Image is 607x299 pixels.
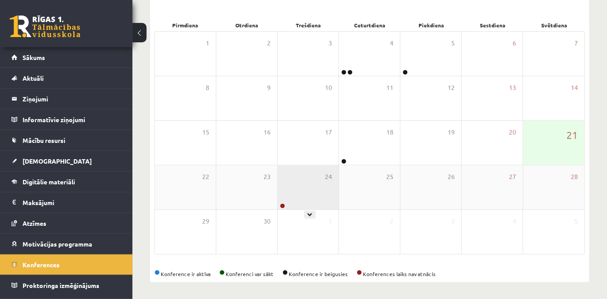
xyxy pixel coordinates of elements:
[202,127,209,137] span: 15
[11,68,121,88] a: Aktuāli
[206,83,209,93] span: 8
[386,172,393,182] span: 25
[267,83,271,93] span: 9
[11,151,121,171] a: [DEMOGRAPHIC_DATA]
[11,89,121,109] a: Ziņojumi
[571,83,578,93] span: 14
[23,157,92,165] span: [DEMOGRAPHIC_DATA]
[23,53,45,61] span: Sākums
[513,217,516,226] span: 4
[509,127,516,137] span: 20
[11,109,121,130] a: Informatīvie ziņojumi
[325,127,332,137] span: 17
[339,19,400,31] div: Ceturtdiena
[386,127,393,137] span: 18
[278,19,339,31] div: Trešdiena
[202,217,209,226] span: 29
[23,109,121,130] legend: Informatīvie ziņojumi
[11,172,121,192] a: Digitālie materiāli
[509,172,516,182] span: 27
[264,127,271,137] span: 16
[574,217,578,226] span: 5
[390,217,393,226] span: 2
[509,83,516,93] span: 13
[11,254,121,275] a: Konferences
[216,19,277,31] div: Otrdiena
[11,213,121,233] a: Atzīmes
[325,172,332,182] span: 24
[11,47,121,67] a: Sākums
[400,19,462,31] div: Piekdiena
[206,38,209,48] span: 1
[264,217,271,226] span: 30
[10,15,80,37] a: Rīgas 1. Tālmācības vidusskola
[328,38,332,48] span: 3
[23,192,121,213] legend: Maksājumi
[448,172,455,182] span: 26
[23,74,44,82] span: Aktuāli
[11,234,121,254] a: Motivācijas programma
[386,83,393,93] span: 11
[202,172,209,182] span: 22
[451,217,455,226] span: 3
[524,19,585,31] div: Svētdiena
[574,38,578,48] span: 7
[155,19,216,31] div: Pirmdiena
[23,261,60,269] span: Konferences
[571,172,578,182] span: 28
[11,192,121,213] a: Maksājumi
[462,19,523,31] div: Sestdiena
[390,38,393,48] span: 4
[448,83,455,93] span: 12
[23,136,65,144] span: Mācību resursi
[155,270,585,278] div: Konference ir aktīva Konferenci var sākt Konference ir beigusies Konferences laiks nav atnācis
[325,83,332,93] span: 10
[23,281,99,289] span: Proktoringa izmēģinājums
[566,127,578,142] span: 21
[451,38,455,48] span: 5
[328,217,332,226] span: 1
[264,172,271,182] span: 23
[267,38,271,48] span: 2
[23,240,92,248] span: Motivācijas programma
[513,38,516,48] span: 6
[23,219,46,227] span: Atzīmes
[23,89,121,109] legend: Ziņojumi
[448,127,455,137] span: 19
[11,275,121,295] a: Proktoringa izmēģinājums
[23,178,75,186] span: Digitālie materiāli
[11,130,121,150] a: Mācību resursi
